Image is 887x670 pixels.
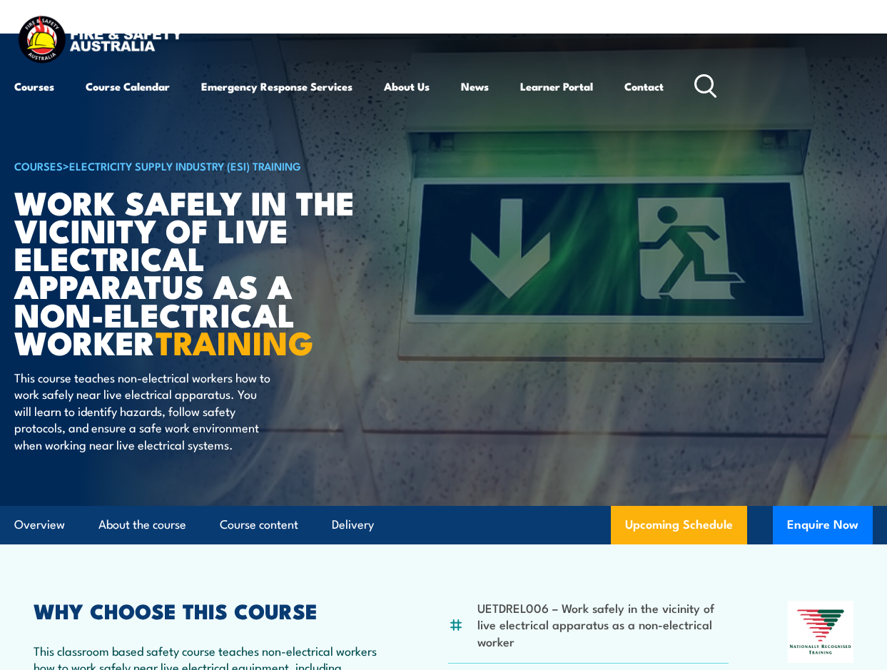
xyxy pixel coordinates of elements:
li: UETDREL006 – Work safely in the vicinity of live electrical apparatus as a non-electrical worker [477,599,728,649]
a: About Us [384,69,430,103]
h2: WHY CHOOSE THIS COURSE [34,601,389,619]
a: Electricity Supply Industry (ESI) Training [69,158,301,173]
a: Course Calendar [86,69,170,103]
img: Nationally Recognised Training logo. [788,601,853,663]
a: Delivery [332,506,374,544]
a: Contact [624,69,664,103]
button: Enquire Now [773,506,873,544]
a: Overview [14,506,65,544]
a: Learner Portal [520,69,593,103]
p: This course teaches non-electrical workers how to work safely near live electrical apparatus. You... [14,369,275,452]
a: Courses [14,69,54,103]
h1: Work safely in the vicinity of live electrical apparatus as a non-electrical worker [14,188,367,355]
h6: > [14,157,367,174]
a: Emergency Response Services [201,69,353,103]
a: About the course [98,506,186,544]
a: Upcoming Schedule [611,506,747,544]
a: News [461,69,489,103]
a: Course content [220,506,298,544]
a: COURSES [14,158,63,173]
strong: TRAINING [156,317,314,366]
